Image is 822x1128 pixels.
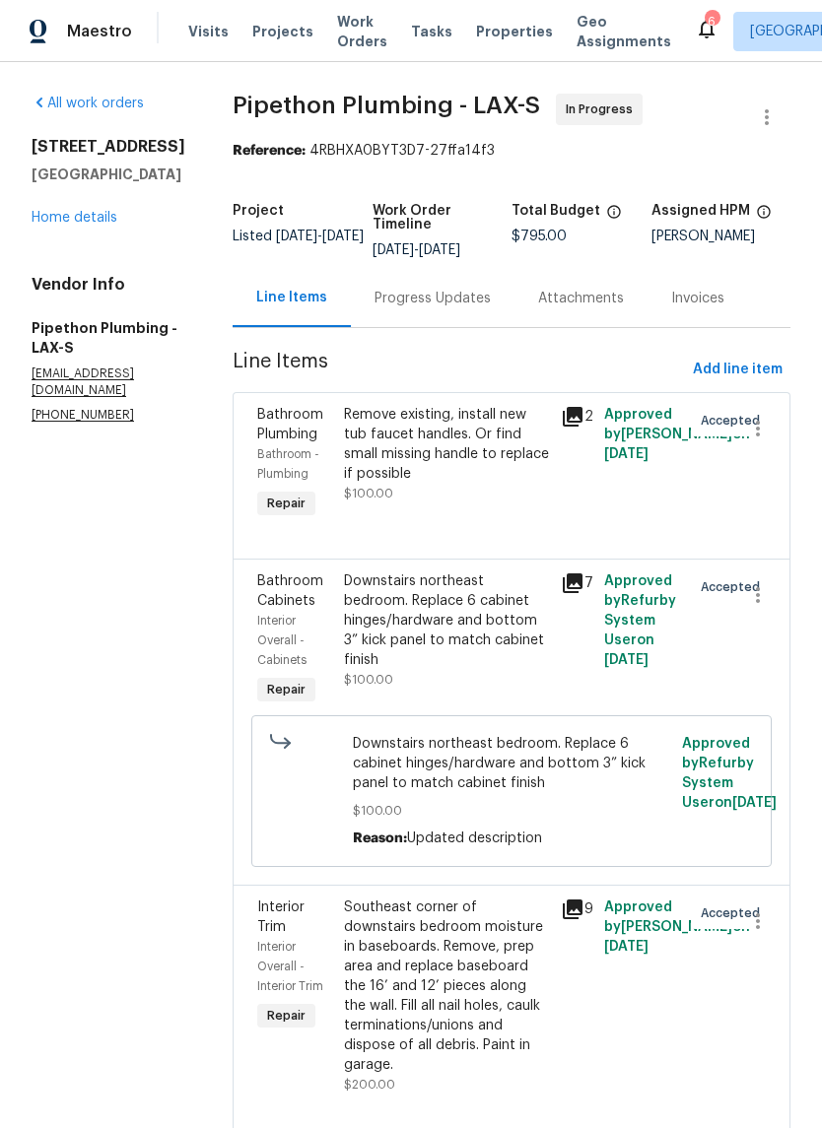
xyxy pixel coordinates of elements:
span: Pipethon Plumbing - LAX-S [233,94,540,117]
span: - [276,230,364,243]
h5: [GEOGRAPHIC_DATA] [32,165,185,184]
span: Maestro [67,22,132,41]
span: $200.00 [344,1079,395,1091]
span: Interior Trim [257,900,305,934]
span: $100.00 [344,488,393,499]
span: Approved by [PERSON_NAME] on [604,900,750,954]
span: Projects [252,22,313,41]
span: The hpm assigned to this work order. [756,204,772,230]
a: All work orders [32,97,144,110]
h5: Project [233,204,284,218]
h5: Assigned HPM [651,204,750,218]
h5: Work Order Timeline [373,204,513,232]
span: Bathroom Cabinets [257,574,323,608]
div: Line Items [256,288,327,307]
span: Approved by Refurby System User on [682,737,777,810]
h5: Total Budget [512,204,600,218]
span: [DATE] [732,796,777,810]
span: Interior Overall - Interior Trim [257,941,323,992]
span: Listed [233,230,364,243]
div: 6 [705,12,719,32]
div: Downstairs northeast bedroom. Replace 6 cabinet hinges/hardware and bottom 3” kick panel to match... [344,571,549,670]
span: $795.00 [512,230,567,243]
span: Repair [259,494,313,513]
span: Repair [259,1006,313,1026]
span: Interior Overall - Cabinets [257,615,307,666]
span: Line Items [233,352,685,388]
div: 2 [561,405,592,429]
span: Add line item [693,358,783,382]
span: $100.00 [353,801,671,821]
span: Downstairs northeast bedroom. Replace 6 cabinet hinges/hardware and bottom 3” kick panel to match... [353,734,671,793]
span: Updated description [407,831,542,845]
div: Remove existing, install new tub faucet handles. Or find small missing handle to replace if possible [344,405,549,484]
span: Properties [476,22,553,41]
span: In Progress [566,100,641,119]
span: Approved by Refurby System User on [604,574,676,667]
h2: [STREET_ADDRESS] [32,137,185,157]
span: - [373,243,460,257]
span: Accepted [701,903,768,923]
span: [DATE] [604,940,649,954]
span: [DATE] [373,243,414,257]
span: $100.00 [344,674,393,686]
span: Visits [188,22,229,41]
div: 9 [561,897,592,921]
div: Progress Updates [375,289,491,308]
span: [DATE] [604,653,649,667]
div: [PERSON_NAME] [651,230,791,243]
button: Add line item [685,352,790,388]
span: [DATE] [419,243,460,257]
div: Attachments [538,289,624,308]
span: Repair [259,680,313,699]
span: Approved by [PERSON_NAME] on [604,408,750,461]
span: Accepted [701,411,768,431]
div: Southeast corner of downstairs bedroom moisture in baseboards. Remove, prep area and replace base... [344,897,549,1075]
span: [DATE] [604,447,649,461]
span: Accepted [701,577,768,597]
h5: Pipethon Plumbing - LAX-S [32,318,185,358]
b: Reference: [233,144,306,158]
div: 7 [561,571,592,595]
div: 4RBHXA0BYT3D7-27ffa14f3 [233,141,790,161]
span: The total cost of line items that have been proposed by Opendoor. This sum includes line items th... [606,204,622,230]
span: [DATE] [322,230,364,243]
a: Home details [32,211,117,225]
div: Invoices [671,289,724,308]
h4: Vendor Info [32,275,185,295]
span: Tasks [411,25,452,38]
span: [DATE] [276,230,317,243]
span: Geo Assignments [577,12,671,51]
span: Bathroom Plumbing [257,408,323,441]
span: Work Orders [337,12,387,51]
span: Reason: [353,831,407,845]
span: Bathroom - Plumbing [257,448,319,480]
